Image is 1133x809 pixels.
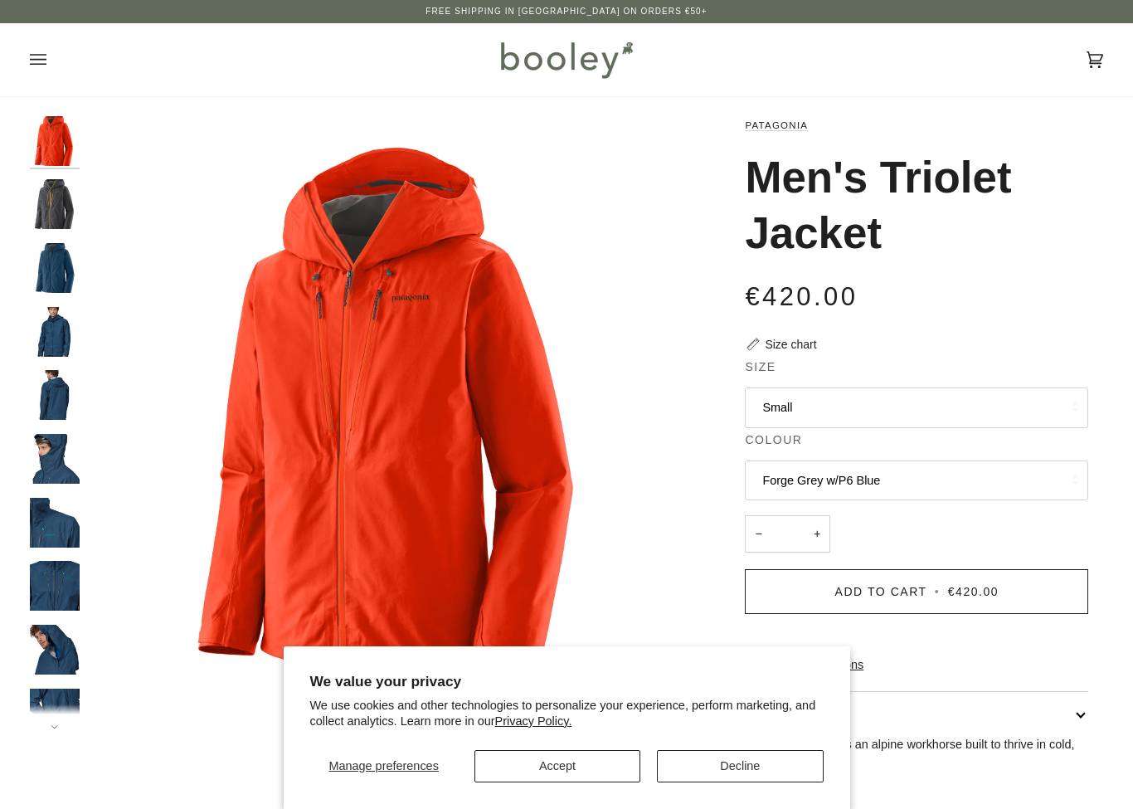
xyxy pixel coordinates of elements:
[474,750,640,782] button: Accept
[30,561,80,611] img: Patagonia Men's Triolet Jacket Lagom Blue - Booley Galway
[30,434,80,484] img: Patagonia Men's Triolet Jacket Lagom Blue - Booley Galway
[30,689,80,738] img: Patagonia Men's Triolet Jacket Lagom Blue - Booley Galway
[745,736,1088,772] p: The Triolet Jacket is an alpine workhorse built to thrive in cold, snowy conditions.
[931,585,943,598] span: •
[30,625,80,675] img: Patagonia Men's Triolet Jacket Lagom Blue - Booley Galway
[328,759,438,772] span: Manage preferences
[494,36,639,84] img: Booley
[310,750,458,782] button: Manage preferences
[835,585,927,598] span: Add to Cart
[745,569,1088,614] button: Add to Cart • €420.00
[804,515,830,553] button: +
[310,698,824,729] p: We use cookies and other technologies to personalize your experience, perform marketing, and coll...
[30,116,80,166] img: Patagonia Men's Triolet Jacket Pollinator Orange - Booley Galway
[745,358,776,376] span: Size
[745,656,1088,675] a: More payment options
[30,243,80,293] img: Patagonia Men's Triolet Jacket Lagom Blue - Booley Galway
[765,336,816,353] div: Size chart
[30,179,80,229] img: Patagonia Men's Triolet Jacket Smolder Blue - Booley Galway
[745,515,830,553] input: Quantity
[30,23,80,96] button: Open menu
[745,461,1088,501] button: Forge Grey w/P6 Blue
[745,150,1076,260] h1: Men's Triolet Jacket
[310,673,824,690] h2: We value your privacy
[745,431,802,449] span: Colour
[745,282,858,311] span: €420.00
[657,750,823,782] button: Decline
[948,585,999,598] span: €420.00
[745,120,808,130] a: Patagonia
[88,116,701,729] div: Patagonia Men's Triolet Jacket Pollinator Orange - Booley Galway
[30,498,80,548] img: Patagonia Men's Triolet Jacket Lagom Blue - Booley Galway
[30,370,80,420] img: Patagonia Men's Triolet Jacket Lagom Blue - Booley Galway
[425,5,707,18] p: Free Shipping in [GEOGRAPHIC_DATA] on Orders €50+
[495,714,572,728] a: Privacy Policy.
[88,116,701,729] img: Patagonia Men&#39;s Triolet Jacket Pollinator Orange - Booley Galway
[745,692,1088,736] button: Description
[30,307,80,357] img: Patagonia Men's Triolet Jacket Lagom Blue - Booley Galway
[745,387,1088,428] button: Small
[745,515,771,553] button: −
